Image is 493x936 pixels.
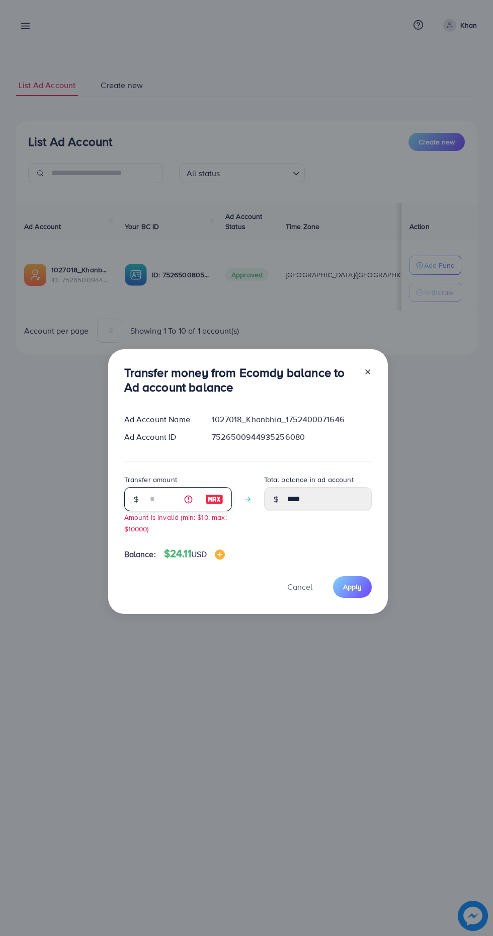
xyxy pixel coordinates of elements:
[204,414,379,425] div: 1027018_Khanbhia_1752400071646
[275,576,325,598] button: Cancel
[124,549,156,560] span: Balance:
[343,582,362,592] span: Apply
[215,550,225,560] img: image
[124,512,227,533] small: Amount is invalid (min: $10, max: $10000)
[205,493,223,505] img: image
[116,414,204,425] div: Ad Account Name
[164,548,225,560] h4: $24.11
[333,576,372,598] button: Apply
[191,549,207,560] span: USD
[116,431,204,443] div: Ad Account ID
[264,475,354,485] label: Total balance in ad account
[124,365,356,395] h3: Transfer money from Ecomdy balance to Ad account balance
[204,431,379,443] div: 7526500944935256080
[287,581,312,592] span: Cancel
[124,475,177,485] label: Transfer amount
